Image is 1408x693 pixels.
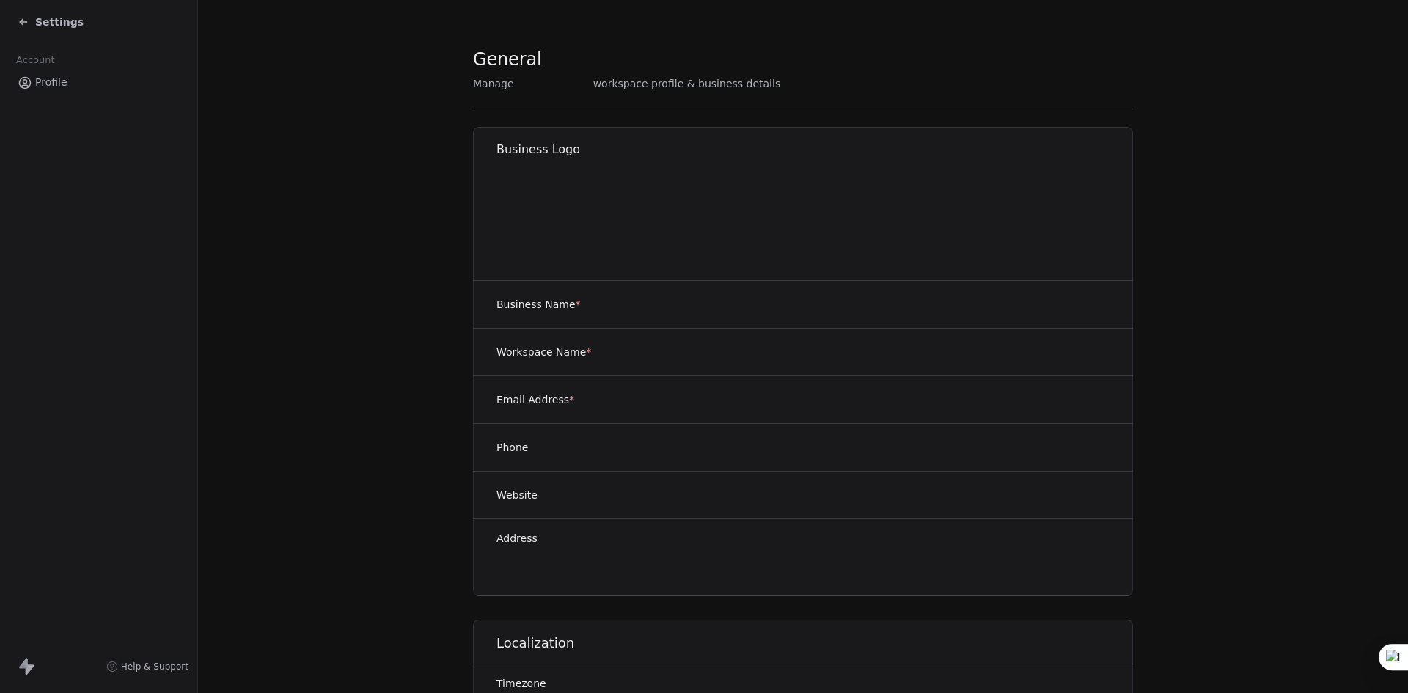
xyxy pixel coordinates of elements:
[12,70,186,95] a: Profile
[496,634,1134,652] h1: Localization
[10,49,61,71] span: Account
[35,75,67,90] span: Profile
[473,76,514,91] span: Manage
[496,488,538,502] label: Website
[106,661,188,672] a: Help & Support
[18,15,84,29] a: Settings
[496,297,581,312] label: Business Name
[496,345,591,359] label: Workspace Name
[496,440,528,455] label: Phone
[496,531,538,546] label: Address
[496,392,574,407] label: Email Address
[593,76,781,91] span: workspace profile & business details
[35,15,84,29] span: Settings
[496,676,707,691] label: Timezone
[121,661,188,672] span: Help & Support
[473,48,542,70] span: General
[496,142,1134,158] h1: Business Logo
